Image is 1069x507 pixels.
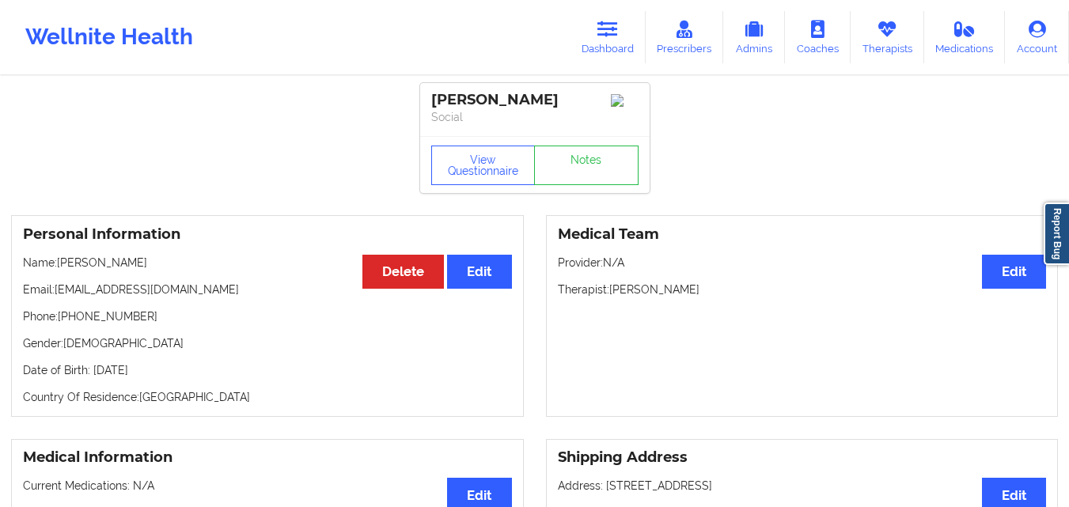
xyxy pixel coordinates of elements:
[23,225,512,244] h3: Personal Information
[431,146,536,185] button: View Questionnaire
[570,11,646,63] a: Dashboard
[924,11,1006,63] a: Medications
[558,282,1047,297] p: Therapist: [PERSON_NAME]
[723,11,785,63] a: Admins
[447,255,511,289] button: Edit
[558,225,1047,244] h3: Medical Team
[558,478,1047,494] p: Address: [STREET_ADDRESS]
[23,448,512,467] h3: Medical Information
[646,11,724,63] a: Prescribers
[23,335,512,351] p: Gender: [DEMOGRAPHIC_DATA]
[23,308,512,324] p: Phone: [PHONE_NUMBER]
[1044,202,1069,265] a: Report Bug
[23,362,512,378] p: Date of Birth: [DATE]
[982,255,1046,289] button: Edit
[23,389,512,405] p: Country Of Residence: [GEOGRAPHIC_DATA]
[785,11,851,63] a: Coaches
[23,282,512,297] p: Email: [EMAIL_ADDRESS][DOMAIN_NAME]
[558,255,1047,271] p: Provider: N/A
[851,11,924,63] a: Therapists
[431,109,639,125] p: Social
[558,448,1047,467] h3: Shipping Address
[431,91,639,109] div: [PERSON_NAME]
[23,255,512,271] p: Name: [PERSON_NAME]
[362,255,444,289] button: Delete
[1005,11,1069,63] a: Account
[23,478,512,494] p: Current Medications: N/A
[534,146,639,185] a: Notes
[611,94,639,107] img: Image%2Fplaceholer-image.png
